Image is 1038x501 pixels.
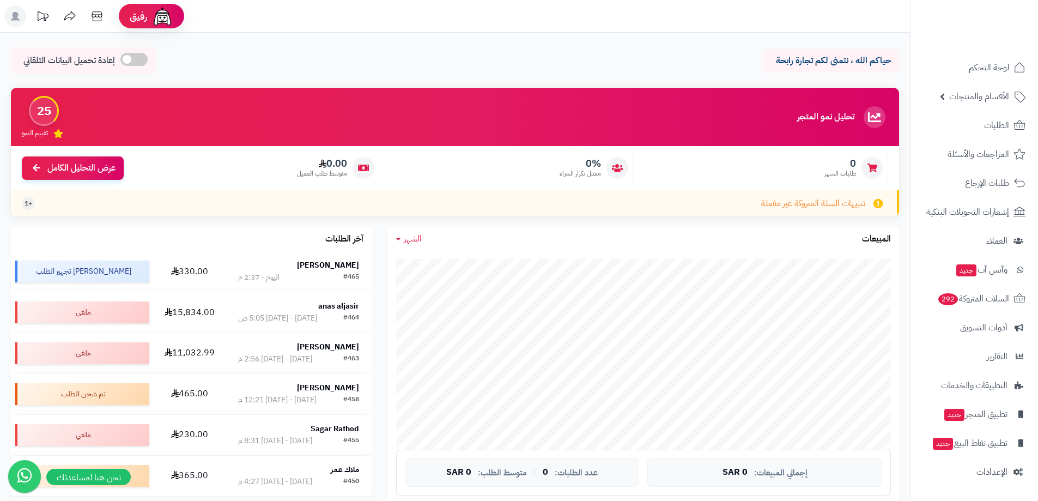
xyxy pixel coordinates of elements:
div: [DATE] - [DATE] 4:27 م [238,476,312,487]
div: تم شحن الطلب [15,383,149,405]
span: التقارير [987,349,1007,364]
span: الأقسام والمنتجات [949,89,1009,104]
a: المراجعات والأسئلة [917,141,1031,167]
span: 0% [560,158,601,170]
h3: آخر الطلبات [325,234,363,244]
strong: [PERSON_NAME] [297,382,359,394]
div: تم شحن الطلب [15,465,149,487]
a: تطبيق نقاط البيعجديد [917,430,1031,456]
span: تنبيهات السلة المتروكة غير مفعلة [761,197,865,210]
a: عرض التحليل الكامل [22,156,124,180]
span: 0 [824,158,856,170]
a: التطبيقات والخدمات [917,372,1031,399]
span: جديد [956,264,976,276]
span: إعادة تحميل البيانات التلقائي [23,55,115,67]
strong: ملاك عمر [331,464,359,475]
div: #464 [343,313,359,324]
div: #458 [343,395,359,406]
p: حياكم الله ، نتمنى لكم تجارة رابحة [771,55,891,67]
a: لوحة التحكم [917,55,1031,81]
div: [PERSON_NAME] تجهيز الطلب [15,261,149,282]
span: تطبيق المتجر [943,407,1007,422]
span: تطبيق نقاط البيع [932,436,1007,451]
span: +1 [25,199,32,208]
span: متوسط الطلب: [478,468,527,478]
span: عدد الطلبات: [555,468,598,478]
span: متوسط طلب العميل [297,169,347,178]
span: عرض التحليل الكامل [47,162,116,174]
a: وآتس آبجديد [917,257,1031,283]
a: الشهر [396,233,422,245]
div: ملغي [15,342,149,364]
span: جديد [944,409,964,421]
span: السلات المتروكة [937,291,1009,306]
div: اليوم - 2:37 م [238,272,280,283]
a: السلات المتروكة292 [917,286,1031,312]
div: #450 [343,476,359,487]
a: تحديثات المنصة [29,5,56,30]
td: 11,032.99 [154,333,226,373]
span: رفيق [130,10,147,23]
span: التطبيقات والخدمات [941,378,1007,393]
span: الإعدادات [976,464,1007,480]
img: logo-2.png [964,31,1028,53]
span: تقييم النمو [22,129,48,138]
strong: anas aljasir [318,300,359,312]
div: [DATE] - [DATE] 12:21 م [238,395,317,406]
a: طلبات الإرجاع [917,170,1031,196]
span: 0 SAR [723,468,748,478]
strong: Sagar Rathod [311,423,359,434]
span: 0.00 [297,158,347,170]
span: العملاء [986,233,1007,249]
span: أدوات التسويق [960,320,1007,335]
div: #463 [343,354,359,365]
span: طلبات الإرجاع [965,176,1009,191]
div: [DATE] - [DATE] 8:31 م [238,436,312,446]
a: تطبيق المتجرجديد [917,401,1031,427]
a: الإعدادات [917,459,1031,485]
span: إجمالي المبيعات: [754,468,808,478]
td: 230.00 [154,415,226,455]
span: 292 [938,293,958,305]
td: 465.00 [154,374,226,414]
a: الطلبات [917,112,1031,138]
td: 330.00 [154,251,226,292]
img: ai-face.png [151,5,173,27]
span: وآتس آب [955,262,1007,277]
a: إشعارات التحويلات البنكية [917,199,1031,225]
span: 0 SAR [446,468,471,478]
div: ملغي [15,424,149,446]
span: المراجعات والأسئلة [948,147,1009,162]
span: إشعارات التحويلات البنكية [926,204,1009,220]
span: طلبات الشهر [824,169,856,178]
td: 15,834.00 [154,292,226,333]
span: الطلبات [984,118,1009,133]
strong: [PERSON_NAME] [297,259,359,271]
span: 0 [543,468,548,478]
div: [DATE] - [DATE] 2:56 م [238,354,312,365]
span: لوحة التحكم [969,60,1009,75]
strong: [PERSON_NAME] [297,341,359,353]
span: جديد [933,438,953,450]
h3: تحليل نمو المتجر [797,112,854,122]
span: | [533,468,536,476]
div: #465 [343,272,359,283]
span: معدل تكرار الشراء [560,169,601,178]
div: ملغي [15,301,149,323]
a: التقارير [917,343,1031,370]
a: العملاء [917,228,1031,254]
span: الشهر [404,232,422,245]
h3: المبيعات [862,234,891,244]
div: [DATE] - [DATE] 5:05 ص [238,313,317,324]
td: 365.00 [154,456,226,496]
div: #455 [343,436,359,446]
a: أدوات التسويق [917,315,1031,341]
